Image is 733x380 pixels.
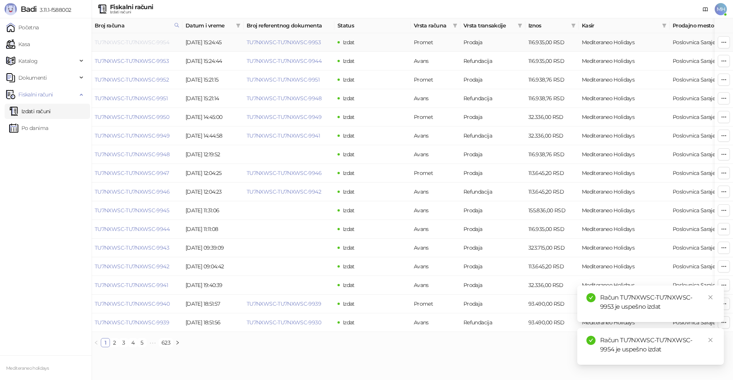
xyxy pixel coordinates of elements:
[5,3,17,15] img: Logo
[453,23,457,28] span: filter
[579,89,670,108] td: Mediteraneo Holidays
[92,239,182,257] td: TU7NXWSC-TU7NXWSC-9943
[182,220,244,239] td: [DATE] 11:11:08
[182,145,244,164] td: [DATE] 12:19:52
[600,336,715,354] div: Račun TU7NXWSC-TU7NXWSC-9954 je uspešno izdat
[182,164,244,183] td: [DATE] 12:04:25
[95,282,168,289] a: TU7NXWSC-TU7NXWSC-9941
[460,71,525,89] td: Prodaja
[92,33,182,52] td: TU7NXWSC-TU7NXWSC-9954
[579,276,670,295] td: Mediteraneo Holidays
[95,188,170,195] a: TU7NXWSC-TU7NXWSC-9946
[579,108,670,127] td: Mediteraneo Holidays
[411,220,460,239] td: Avans
[343,319,355,326] span: Izdat
[525,108,579,127] td: 32.336,00 RSD
[525,201,579,220] td: 155.836,00 RSD
[247,170,321,176] a: TU7NXWSC-TU7NXWSC-9946
[95,151,170,158] a: TU7NXWSC-TU7NXWSC-9948
[579,18,670,33] th: Kasir
[451,20,459,31] span: filter
[579,52,670,71] td: Mediteraneo Holidays
[182,52,244,71] td: [DATE] 15:24:44
[411,145,460,164] td: Avans
[182,257,244,276] td: [DATE] 09:04:42
[414,21,450,30] span: Vrsta računa
[244,18,334,33] th: Broj referentnog dokumenta
[411,52,460,71] td: Avans
[715,3,727,15] span: MH
[525,71,579,89] td: 116.938,76 RSD
[343,188,355,195] span: Izdat
[518,23,522,28] span: filter
[706,336,715,344] a: Close
[92,338,101,347] li: Prethodna strana
[138,338,146,347] a: 5
[247,95,321,102] a: TU7NXWSC-TU7NXWSC-9948
[110,338,119,347] li: 2
[92,52,182,71] td: TU7NXWSC-TU7NXWSC-9953
[247,188,321,195] a: TU7NXWSC-TU7NXWSC-9942
[92,276,182,295] td: TU7NXWSC-TU7NXWSC-9941
[147,338,159,347] span: •••
[525,313,579,332] td: 93.490,00 RSD
[460,127,525,145] td: Refundacija
[182,127,244,145] td: [DATE] 14:44:58
[175,340,180,345] span: right
[159,338,173,347] a: 623
[95,244,169,251] a: TU7NXWSC-TU7NXWSC-9943
[247,132,320,139] a: TU7NXWSC-TU7NXWSC-9941
[570,20,577,31] span: filter
[708,337,713,343] span: close
[411,108,460,127] td: Promet
[586,336,596,345] span: check-circle
[343,244,355,251] span: Izdat
[460,220,525,239] td: Prodaja
[186,21,233,30] span: Datum i vreme
[247,300,321,307] a: TU7NXWSC-TU7NXWSC-9939
[137,338,147,347] li: 5
[411,313,460,332] td: Avans
[343,58,355,64] span: Izdat
[662,23,667,28] span: filter
[525,89,579,108] td: 116.938,76 RSD
[579,145,670,164] td: Mediteraneo Holidays
[460,145,525,164] td: Prodaja
[460,52,525,71] td: Refundacija
[411,164,460,183] td: Promet
[94,340,98,345] span: left
[95,21,171,30] span: Broj računa
[173,338,182,347] button: right
[460,33,525,52] td: Prodaja
[343,226,355,232] span: Izdat
[525,239,579,257] td: 323.715,00 RSD
[343,207,355,214] span: Izdat
[525,33,579,52] td: 116.935,00 RSD
[182,33,244,52] td: [DATE] 15:24:45
[92,71,182,89] td: TU7NXWSC-TU7NXWSC-9952
[571,23,576,28] span: filter
[110,338,119,347] a: 2
[182,89,244,108] td: [DATE] 15:21:14
[343,300,355,307] span: Izdat
[463,21,515,30] span: Vrsta transakcije
[579,239,670,257] td: Mediteraneo Holidays
[234,20,242,31] span: filter
[92,89,182,108] td: TU7NXWSC-TU7NXWSC-9951
[9,104,51,119] a: Izdati računi
[95,76,169,83] a: TU7NXWSC-TU7NXWSC-9952
[411,71,460,89] td: Promet
[92,257,182,276] td: TU7NXWSC-TU7NXWSC-9942
[247,76,320,83] a: TU7NXWSC-TU7NXWSC-9951
[95,319,169,326] a: TU7NXWSC-TU7NXWSC-9939
[18,87,53,102] span: Fiskalni računi
[579,257,670,276] td: Mediteraneo Holidays
[343,76,355,83] span: Izdat
[119,338,128,347] li: 3
[18,53,38,69] span: Katalog
[460,108,525,127] td: Prodaja
[95,300,170,307] a: TU7NXWSC-TU7NXWSC-9940
[525,183,579,201] td: 113.645,20 RSD
[182,313,244,332] td: [DATE] 18:51:56
[411,183,460,201] td: Avans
